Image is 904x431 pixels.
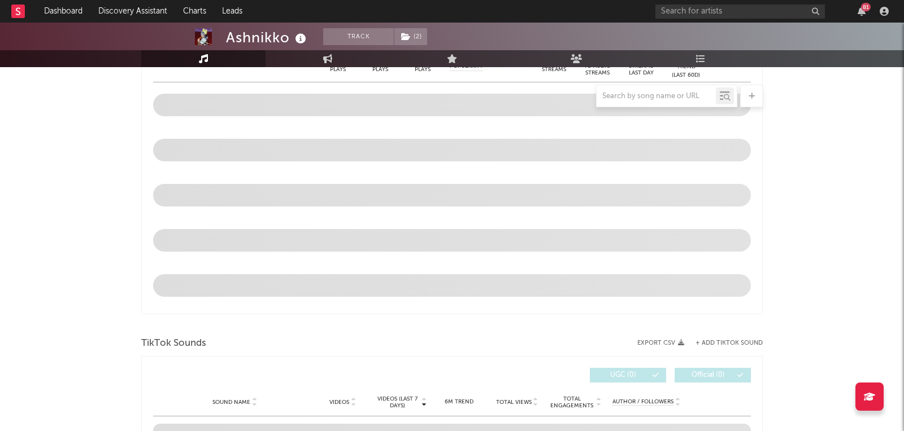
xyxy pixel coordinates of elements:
button: UGC(0) [590,368,666,382]
button: 81 [858,7,866,16]
button: Track [323,28,394,45]
span: Total Engagements [549,395,595,409]
span: Author / Followers [612,398,673,406]
button: Official(0) [675,368,751,382]
span: TikTok Sounds [141,337,206,350]
span: Videos (last 7 days) [375,395,420,409]
span: UGC ( 0 ) [597,372,649,379]
button: Export CSV [637,340,684,346]
span: Sound Name [212,399,250,406]
button: + Add TikTok Sound [684,340,763,346]
button: + Add TikTok Sound [696,340,763,346]
button: (2) [394,28,427,45]
span: Official ( 0 ) [682,372,734,379]
div: Ashnikko [226,28,309,47]
input: Search for artists [655,5,825,19]
span: Videos [329,399,349,406]
input: Search by song name or URL [597,92,716,101]
span: ( 2 ) [394,28,428,45]
span: Total Views [496,399,532,406]
div: 81 [861,3,871,11]
div: 6M Trend [433,398,485,406]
